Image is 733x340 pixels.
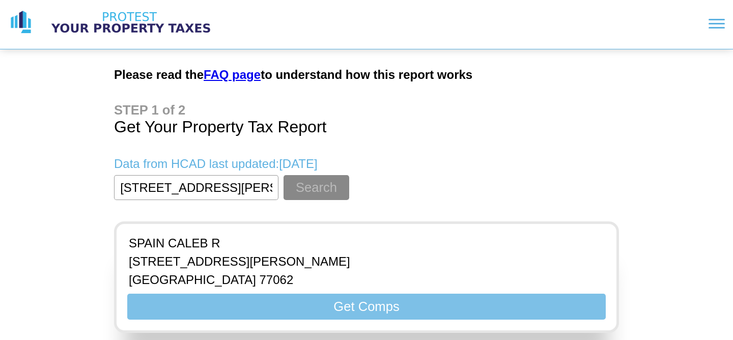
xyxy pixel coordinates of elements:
h2: Please read the to understand how this report works [114,68,619,82]
img: logo text [42,10,220,35]
a: logo logo text [8,10,220,35]
p: [GEOGRAPHIC_DATA] 77062 [129,273,350,287]
img: logo [8,10,34,35]
button: Get Comps [127,294,606,320]
a: FAQ page [204,68,261,81]
button: Search [284,175,349,200]
h1: Get Your Property Tax Report [114,103,619,136]
p: Data from HCAD last updated: [DATE] [114,157,619,171]
input: Enter Property Address [114,175,278,200]
p: SPAIN CALEB R [129,236,350,250]
p: [STREET_ADDRESS][PERSON_NAME] [129,254,350,269]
